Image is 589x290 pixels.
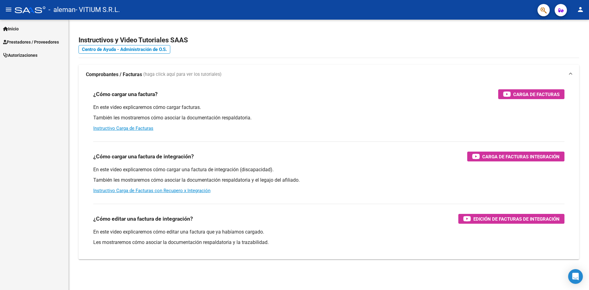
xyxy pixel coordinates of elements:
h3: ¿Cómo cargar una factura? [93,90,158,99]
button: Carga de Facturas Integración [467,152,564,161]
strong: Comprobantes / Facturas [86,71,142,78]
span: Prestadores / Proveedores [3,39,59,45]
span: Autorizaciones [3,52,37,59]
a: Instructivo Carga de Facturas con Recupero x Integración [93,188,210,193]
span: (haga click aquí para ver los tutoriales) [143,71,221,78]
a: Instructivo Carga de Facturas [93,126,153,131]
span: Inicio [3,25,19,32]
mat-icon: menu [5,6,12,13]
span: Edición de Facturas de integración [473,215,560,223]
p: En este video explicaremos cómo cargar una factura de integración (discapacidad). [93,166,564,173]
div: Open Intercom Messenger [568,269,583,284]
p: Les mostraremos cómo asociar la documentación respaldatoria y la trazabilidad. [93,239,564,246]
span: Carga de Facturas [513,91,560,98]
button: Carga de Facturas [498,89,564,99]
mat-expansion-panel-header: Comprobantes / Facturas (haga click aquí para ver los tutoriales) [79,65,579,84]
p: En este video explicaremos cómo cargar facturas. [93,104,564,111]
span: Carga de Facturas Integración [482,153,560,160]
span: - VITIUM S.R.L. [75,3,120,17]
span: - aleman [48,3,75,17]
p: También les mostraremos cómo asociar la documentación respaldatoria. [93,114,564,121]
mat-icon: person [577,6,584,13]
p: También les mostraremos cómo asociar la documentación respaldatoria y el legajo del afiliado. [93,177,564,184]
h3: ¿Cómo editar una factura de integración? [93,215,193,223]
h3: ¿Cómo cargar una factura de integración? [93,152,194,161]
a: Centro de Ayuda - Administración de O.S. [79,45,170,54]
h2: Instructivos y Video Tutoriales SAAS [79,34,579,46]
p: En este video explicaremos cómo editar una factura que ya habíamos cargado. [93,229,564,235]
div: Comprobantes / Facturas (haga click aquí para ver los tutoriales) [79,84,579,259]
button: Edición de Facturas de integración [458,214,564,224]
